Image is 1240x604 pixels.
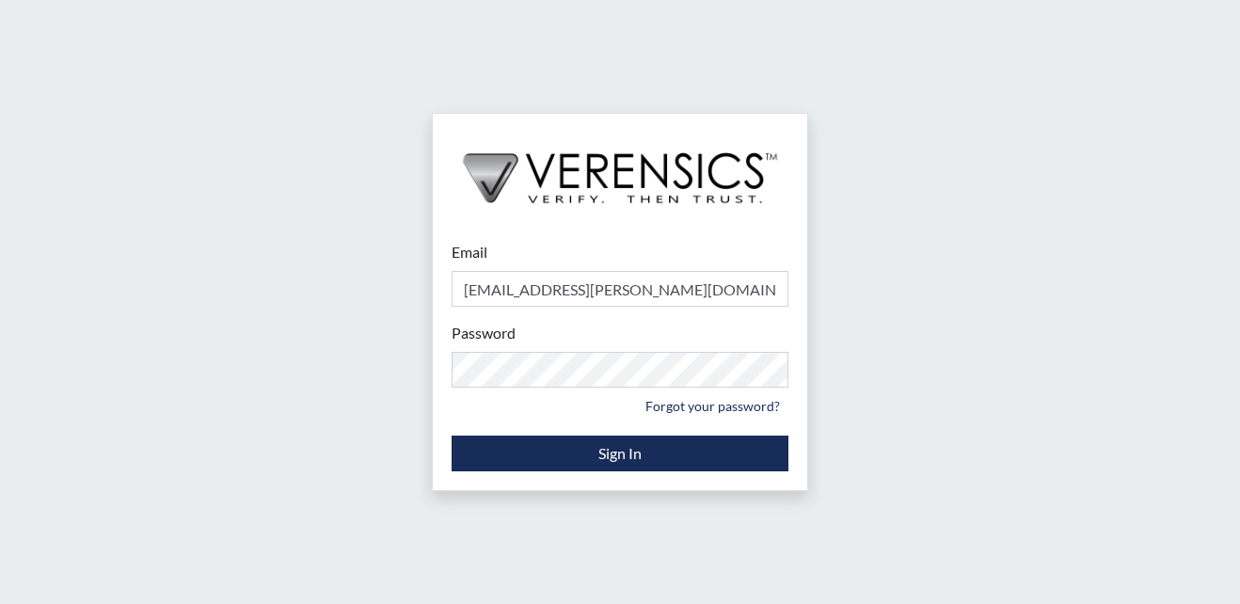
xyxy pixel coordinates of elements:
[452,241,487,263] label: Email
[452,322,516,344] label: Password
[452,436,788,471] button: Sign In
[433,114,807,223] img: logo-wide-black.2aad4157.png
[452,271,788,307] input: Email
[637,391,788,421] a: Forgot your password?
